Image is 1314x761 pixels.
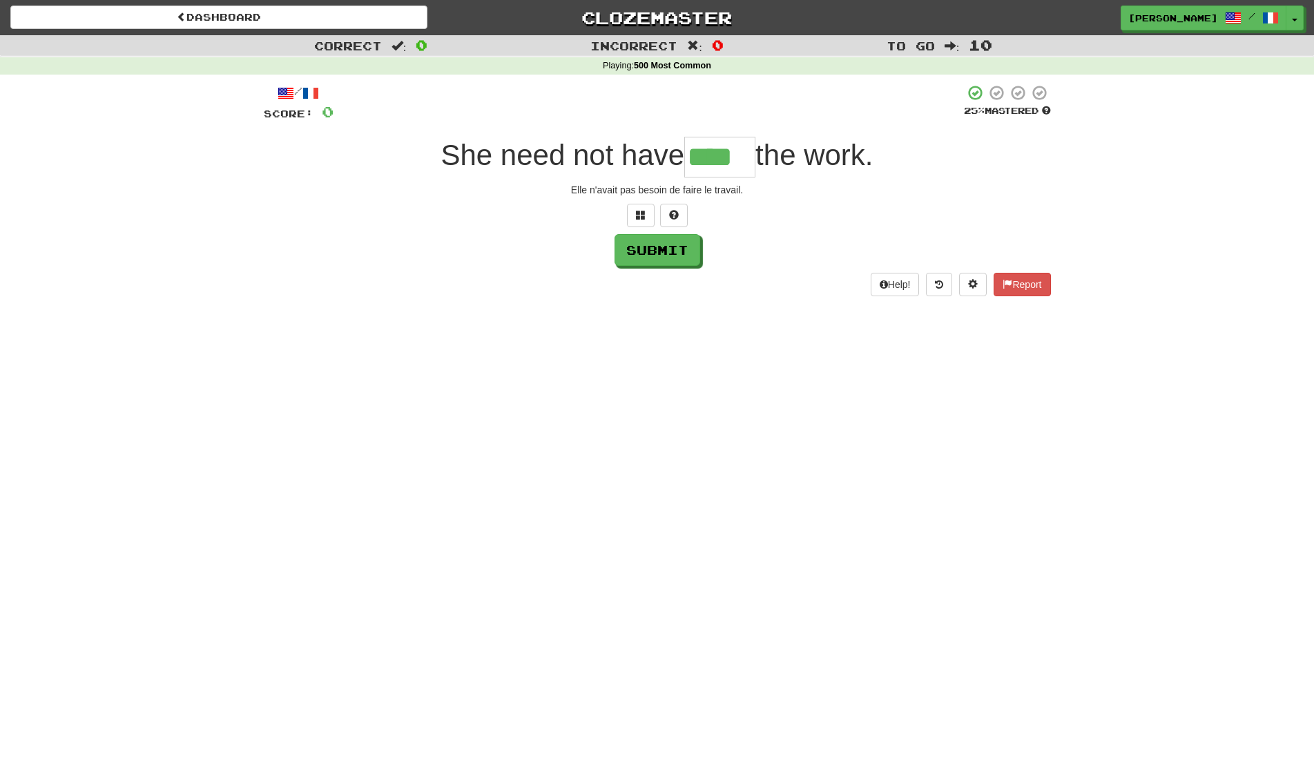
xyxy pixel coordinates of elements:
[994,273,1050,296] button: Report
[969,37,992,53] span: 10
[448,6,865,30] a: Clozemaster
[264,84,334,102] div: /
[615,234,700,266] button: Submit
[322,103,334,120] span: 0
[712,37,724,53] span: 0
[1121,6,1286,30] a: [PERSON_NAME] /
[1248,11,1255,21] span: /
[755,139,873,171] span: the work.
[392,40,407,52] span: :
[687,40,702,52] span: :
[1128,12,1218,24] span: [PERSON_NAME]
[871,273,920,296] button: Help!
[887,39,935,52] span: To go
[264,183,1051,197] div: Elle n'avait pas besoin de faire le travail.
[945,40,960,52] span: :
[627,204,655,227] button: Switch sentence to multiple choice alt+p
[416,37,427,53] span: 0
[314,39,382,52] span: Correct
[634,61,711,70] strong: 500 Most Common
[441,139,684,171] span: She need not have
[264,108,313,119] span: Score:
[590,39,677,52] span: Incorrect
[926,273,952,296] button: Round history (alt+y)
[964,105,985,116] span: 25 %
[10,6,427,29] a: Dashboard
[660,204,688,227] button: Single letter hint - you only get 1 per sentence and score half the points! alt+h
[964,105,1051,117] div: Mastered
